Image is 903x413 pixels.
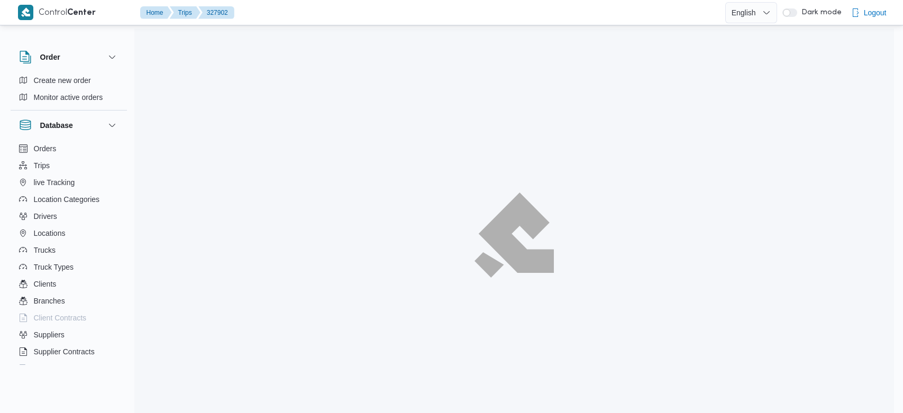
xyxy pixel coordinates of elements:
span: Orders [34,142,57,155]
b: Center [67,9,96,17]
img: ILLA Logo [480,199,548,271]
div: Order [11,72,127,110]
span: Clients [34,278,57,290]
span: Suppliers [34,328,65,341]
button: Client Contracts [15,309,123,326]
span: Supplier Contracts [34,345,95,358]
button: Logout [847,2,891,23]
span: Trucks [34,244,56,256]
button: Branches [15,292,123,309]
button: Devices [15,360,123,377]
span: Logout [864,6,887,19]
button: Database [19,119,118,132]
span: Location Categories [34,193,100,206]
h3: Database [40,119,73,132]
span: Devices [34,362,60,375]
h3: Order [40,51,60,63]
img: X8yXhbKr1z7QwAAAABJRU5ErkJggg== [18,5,33,20]
button: Order [19,51,118,63]
button: Supplier Contracts [15,343,123,360]
button: Locations [15,225,123,242]
button: 327902 [198,6,234,19]
button: Drivers [15,208,123,225]
span: Dark mode [797,8,842,17]
button: Trips [15,157,123,174]
button: Monitor active orders [15,89,123,106]
button: Create new order [15,72,123,89]
span: Locations [34,227,66,240]
span: Client Contracts [34,311,87,324]
button: Trucks [15,242,123,259]
button: Trips [170,6,200,19]
button: Suppliers [15,326,123,343]
button: Location Categories [15,191,123,208]
div: Database [11,140,127,369]
button: Truck Types [15,259,123,276]
span: Monitor active orders [34,91,103,104]
button: Orders [15,140,123,157]
span: Truck Types [34,261,74,273]
button: live Tracking [15,174,123,191]
span: live Tracking [34,176,75,189]
span: Trips [34,159,50,172]
span: Drivers [34,210,57,223]
span: Branches [34,295,65,307]
button: Clients [15,276,123,292]
button: Home [140,6,172,19]
span: Create new order [34,74,91,87]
